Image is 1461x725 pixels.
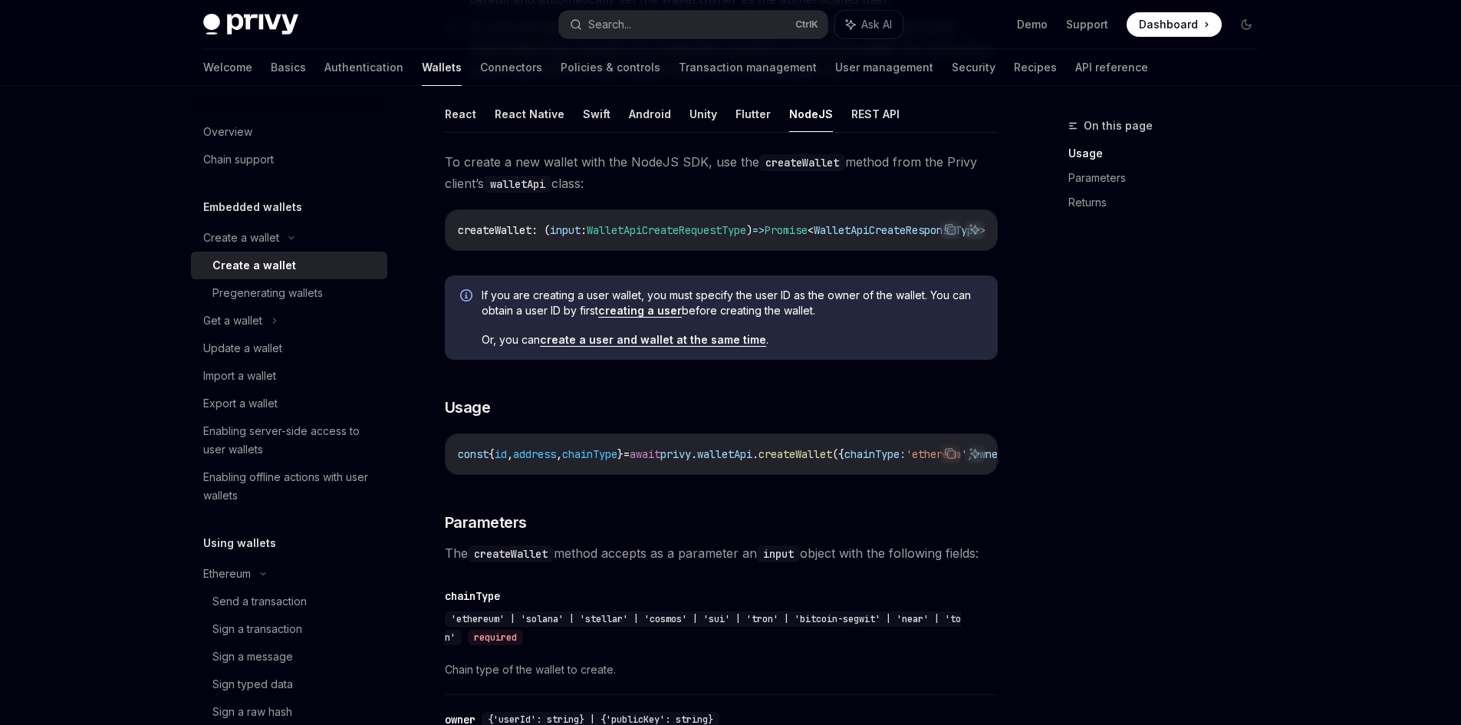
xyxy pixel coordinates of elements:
span: = [624,447,630,461]
span: To create a new wallet with the NodeJS SDK, use the method from the Privy client’s class: [445,151,998,194]
button: Swift [583,96,610,132]
span: If you are creating a user wallet, you must specify the user ID as the owner of the wallet. You c... [482,288,982,318]
div: Search... [588,15,631,34]
div: Chain support [203,150,274,169]
span: chainType [562,447,617,461]
a: Sign a transaction [191,615,387,643]
span: ) [746,223,752,237]
a: Enabling server-side access to user wallets [191,417,387,463]
div: chainType [445,588,500,604]
a: Send a transaction [191,588,387,615]
button: Ask AI [965,219,985,239]
a: create a user and wallet at the same time [540,333,766,347]
span: walletApi [697,447,752,461]
span: Or, you can . [482,332,982,348]
a: Sign a message [191,643,387,671]
a: Transaction management [679,49,817,86]
div: required [468,630,523,645]
a: Wallets [422,49,462,86]
div: Export a wallet [203,394,278,413]
a: Chain support [191,146,387,173]
div: Overview [203,123,252,141]
span: createWallet [758,447,832,461]
button: REST API [851,96,900,132]
div: Create a wallet [212,256,296,275]
a: Parameters [1068,166,1271,190]
code: input [757,545,800,562]
span: 'ethereum' [906,447,967,461]
a: Usage [1068,141,1271,166]
span: const [458,447,489,461]
h5: Embedded wallets [203,198,302,216]
div: Send a transaction [212,592,307,611]
svg: Info [460,289,475,305]
span: Dashboard [1139,17,1198,32]
div: Sign typed data [212,675,293,694]
span: WalletApiCreateRequestType [587,223,746,237]
a: Support [1066,17,1108,32]
a: API reference [1075,49,1148,86]
span: : [581,223,587,237]
a: creating a user [598,304,682,318]
a: Update a wallet [191,334,387,362]
a: Security [952,49,995,86]
span: On this page [1084,117,1153,135]
span: ({ [832,447,844,461]
code: walletApi [484,176,551,193]
h5: Using wallets [203,534,276,552]
span: privy [660,447,691,461]
button: Copy the contents from the code block [940,219,960,239]
div: Sign a transaction [212,620,302,638]
a: Export a wallet [191,390,387,417]
a: User management [835,49,933,86]
span: createWallet [458,223,531,237]
button: Toggle dark mode [1234,12,1259,37]
span: Ctrl K [795,18,818,31]
code: createWallet [468,545,554,562]
button: Android [629,96,671,132]
button: React Native [495,96,564,132]
a: Basics [271,49,306,86]
a: Create a wallet [191,252,387,279]
a: Sign typed data [191,671,387,698]
a: Pregenerating wallets [191,279,387,307]
span: 'ethereum' | 'solana' | 'stellar' | 'cosmos' | 'sui' | 'tron' | 'bitcoin-segwit' | 'near' | 'ton' [445,613,961,644]
span: => [752,223,765,237]
span: , [507,447,513,461]
div: Create a wallet [203,229,279,247]
span: Usage [445,397,491,418]
span: Ask AI [861,17,892,32]
button: Copy the contents from the code block [940,443,960,463]
span: , [556,447,562,461]
div: Pregenerating wallets [212,284,323,302]
a: Recipes [1014,49,1057,86]
a: Welcome [203,49,252,86]
span: chainType: [844,447,906,461]
a: Authentication [324,49,403,86]
a: Dashboard [1127,12,1222,37]
a: Demo [1017,17,1048,32]
button: Search...CtrlK [559,11,828,38]
span: : ( [531,223,550,237]
a: Returns [1068,190,1271,215]
img: dark logo [203,14,298,35]
span: id [495,447,507,461]
span: WalletApiCreateResponseType [814,223,979,237]
a: Enabling offline actions with user wallets [191,463,387,509]
span: } [617,447,624,461]
a: Policies & controls [561,49,660,86]
span: Chain type of the wallet to create. [445,661,998,679]
span: . [752,447,758,461]
span: await [630,447,660,461]
a: Import a wallet [191,362,387,390]
span: > [979,223,986,237]
button: React [445,96,476,132]
div: Import a wallet [203,367,276,385]
button: Ask AI [965,443,985,463]
span: < [808,223,814,237]
div: Update a wallet [203,339,282,358]
div: Sign a message [212,648,293,666]
div: Enabling offline actions with user wallets [203,468,378,505]
span: address [513,447,556,461]
a: Connectors [480,49,542,86]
